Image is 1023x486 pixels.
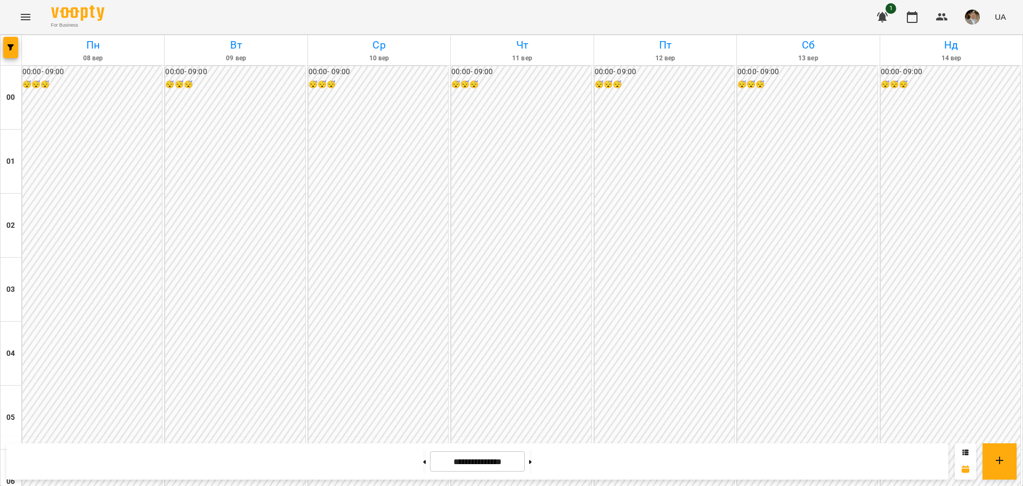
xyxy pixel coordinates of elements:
h6: 09 вер [166,53,305,63]
h6: Пт [596,37,735,53]
h6: 😴😴😴 [308,79,448,91]
h6: Вт [166,37,305,53]
h6: 00:00 - 09:00 [22,66,162,78]
h6: 00:00 - 09:00 [737,66,877,78]
h6: 😴😴😴 [737,79,877,91]
h6: 00 [6,92,15,103]
span: 1 [886,3,896,14]
h6: Ср [310,37,449,53]
h6: 😴😴😴 [881,79,1020,91]
h6: 02 [6,220,15,232]
h6: 12 вер [596,53,735,63]
h6: 00:00 - 09:00 [308,66,448,78]
span: UA [995,11,1006,22]
h6: 10 вер [310,53,449,63]
h6: 13 вер [738,53,878,63]
button: UA [990,7,1010,27]
h6: Чт [452,37,591,53]
h6: 😴😴😴 [22,79,162,91]
h6: 05 [6,412,15,424]
h6: 00:00 - 09:00 [881,66,1020,78]
h6: Нд [882,37,1021,53]
button: Menu [13,4,38,30]
h6: 00:00 - 09:00 [165,66,305,78]
h6: 😴😴😴 [595,79,734,91]
span: For Business [51,22,104,29]
h6: 01 [6,156,15,168]
h6: 11 вер [452,53,591,63]
h6: 03 [6,284,15,296]
h6: 😴😴😴 [165,79,305,91]
img: 7c88ea500635afcc637caa65feac9b0a.jpg [965,10,980,25]
h6: 14 вер [882,53,1021,63]
h6: Пн [23,37,163,53]
img: Voopty Logo [51,5,104,21]
h6: Сб [738,37,878,53]
h6: 00:00 - 09:00 [595,66,734,78]
h6: 04 [6,348,15,360]
h6: 😴😴😴 [451,79,591,91]
h6: 00:00 - 09:00 [451,66,591,78]
h6: 08 вер [23,53,163,63]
